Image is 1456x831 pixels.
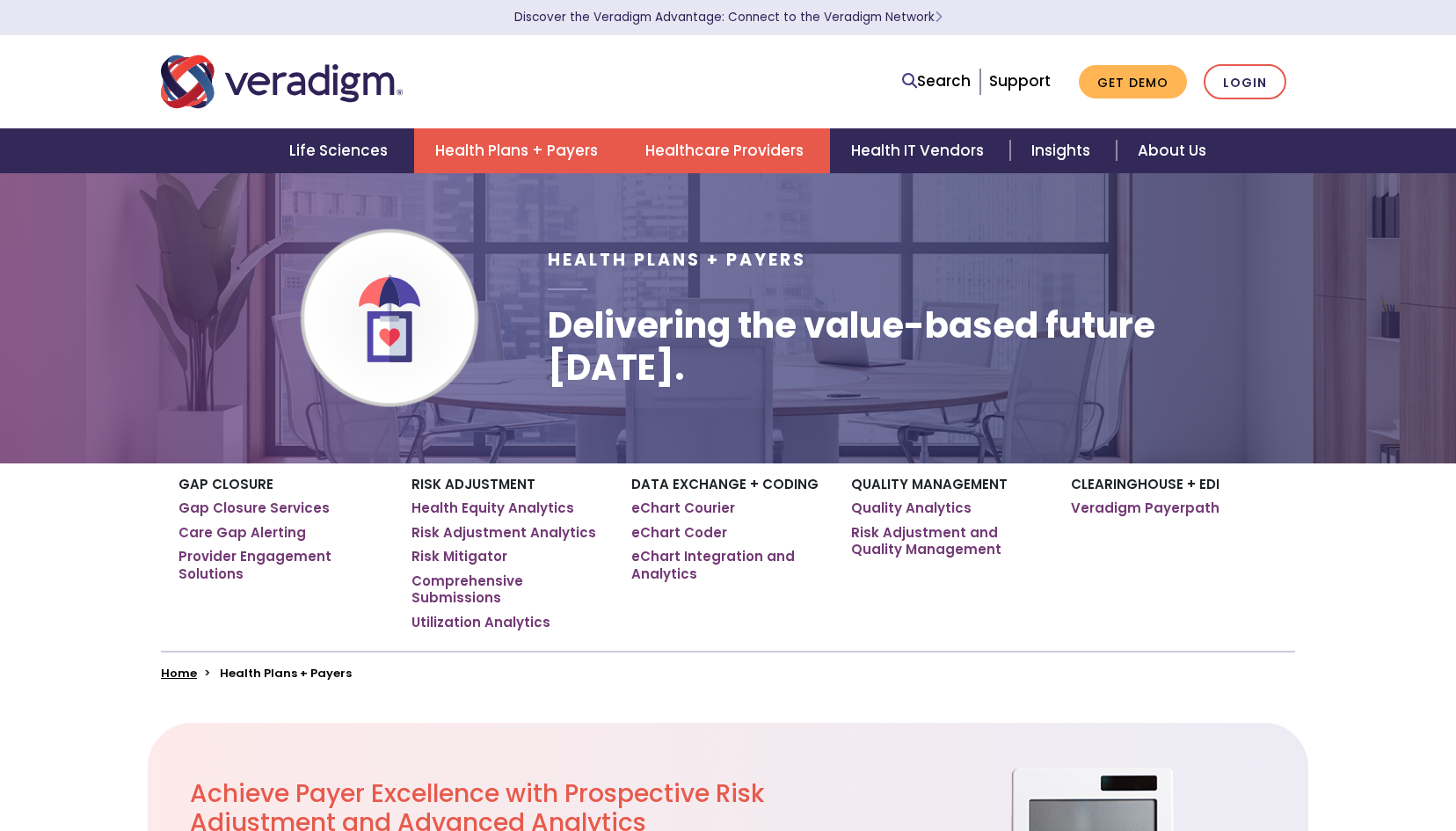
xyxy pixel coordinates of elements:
[414,128,624,173] a: Health Plans + Payers
[411,499,574,517] a: Health Equity Analytics
[935,9,943,26] span: Learn More
[161,53,403,111] img: Veradigm logo
[1010,128,1117,173] a: Insights
[902,69,971,93] a: Search
[411,614,550,631] a: Utilization Analytics
[178,499,330,517] a: Gap Closure Services
[1071,499,1219,517] a: Veradigm Payerpath
[851,499,972,517] a: Quality Analytics
[514,9,943,26] a: Discover the Veradigm Advantage: Connect to the Veradigm NetworkLearn More
[548,248,806,272] span: Health Plans + Payers
[631,548,825,582] a: eChart Integration and Analytics
[624,128,830,173] a: Healthcare Providers
[851,524,1045,558] a: Risk Adjustment and Quality Management
[548,304,1295,389] h1: Delivering the value-based future [DATE].
[1079,65,1187,99] a: Get Demo
[989,70,1051,91] a: Support
[1204,64,1286,100] a: Login
[830,128,1010,173] a: Health IT Vendors
[411,524,596,542] a: Risk Adjustment Analytics
[631,499,735,517] a: eChart Courier
[1117,128,1227,173] a: About Us
[631,524,727,542] a: eChart Coder
[178,524,306,542] a: Care Gap Alerting
[268,128,414,173] a: Life Sciences
[411,548,507,565] a: Risk Mitigator
[411,572,605,607] a: Comprehensive Submissions
[161,665,197,682] a: Home
[178,548,385,582] a: Provider Engagement Solutions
